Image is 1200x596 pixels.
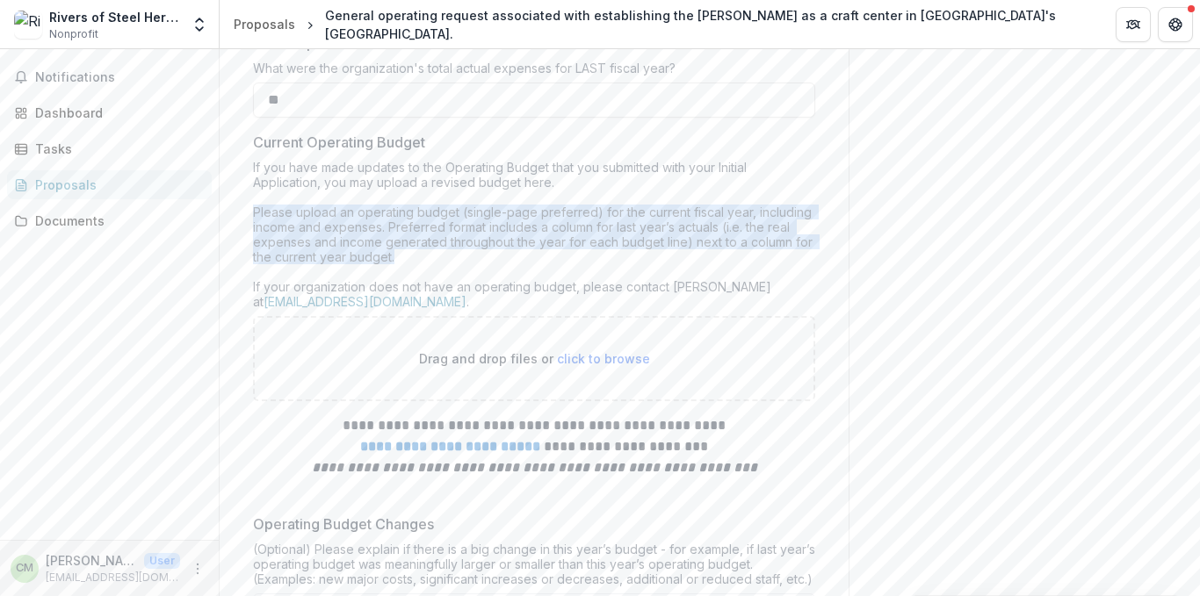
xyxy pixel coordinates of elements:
[253,160,815,316] div: If you have made updates to the Operating Budget that you submitted with your Initial Application...
[557,351,650,366] span: click to browse
[35,140,198,158] div: Tasks
[1116,7,1151,42] button: Partners
[253,542,815,593] div: (Optional) Please explain if there is a big change in this year’s budget - for example, if last y...
[253,61,815,83] div: What were the organization's total actual expenses for LAST fiscal year?
[187,558,208,579] button: More
[144,553,180,569] p: User
[325,6,1088,43] div: General operating request associated with establishing the [PERSON_NAME] as a craft center in [GE...
[264,294,466,309] a: [EMAIL_ADDRESS][DOMAIN_NAME]
[1158,7,1193,42] button: Get Help
[7,134,212,163] a: Tasks
[46,570,180,585] p: [EMAIL_ADDRESS][DOMAIN_NAME]
[35,104,198,122] div: Dashboard
[14,11,42,39] img: Rivers of Steel Heritage Corporation
[49,8,180,26] div: Rivers of Steel Heritage Corporation
[35,70,205,85] span: Notifications
[7,63,212,91] button: Notifications
[46,551,137,570] p: [PERSON_NAME]
[253,132,425,153] p: Current Operating Budget
[187,7,212,42] button: Open entity switcher
[7,98,212,127] a: Dashboard
[7,170,212,199] a: Proposals
[227,3,1095,47] nav: breadcrumb
[227,11,302,37] a: Proposals
[16,563,33,574] div: Chris McGinnis
[253,513,434,535] p: Operating Budget Changes
[419,349,650,368] p: Drag and drop files or
[7,206,212,235] a: Documents
[35,212,198,230] div: Documents
[35,176,198,194] div: Proposals
[234,15,295,33] div: Proposals
[49,26,98,42] span: Nonprofit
